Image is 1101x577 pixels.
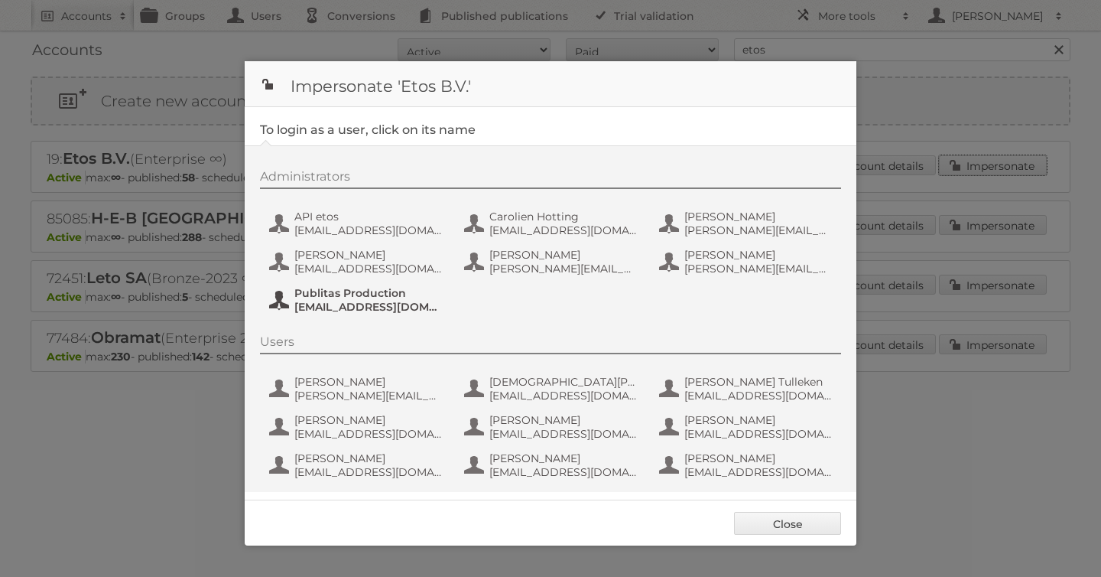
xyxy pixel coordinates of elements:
[294,465,443,479] span: [EMAIL_ADDRESS][DOMAIN_NAME]
[684,262,833,275] span: [PERSON_NAME][EMAIL_ADDRESS][DOMAIN_NAME]
[489,248,638,262] span: [PERSON_NAME]
[684,223,833,237] span: [PERSON_NAME][EMAIL_ADDRESS][DOMAIN_NAME]
[489,210,638,223] span: Carolien Hotting
[294,300,443,314] span: [EMAIL_ADDRESS][DOMAIN_NAME]
[658,450,837,481] button: [PERSON_NAME] [EMAIL_ADDRESS][DOMAIN_NAME]
[684,451,833,465] span: [PERSON_NAME]
[658,208,837,239] button: [PERSON_NAME] [PERSON_NAME][EMAIL_ADDRESS][DOMAIN_NAME]
[268,373,447,404] button: [PERSON_NAME] [PERSON_NAME][EMAIL_ADDRESS][DOMAIN_NAME]
[489,375,638,389] span: [DEMOGRAPHIC_DATA][PERSON_NAME]
[268,450,447,481] button: [PERSON_NAME] [EMAIL_ADDRESS][DOMAIN_NAME]
[294,413,443,427] span: [PERSON_NAME]
[294,427,443,441] span: [EMAIL_ADDRESS][DOMAIN_NAME]
[294,248,443,262] span: [PERSON_NAME]
[684,465,833,479] span: [EMAIL_ADDRESS][DOMAIN_NAME]
[489,223,638,237] span: [EMAIL_ADDRESS][DOMAIN_NAME]
[463,208,642,239] button: Carolien Hotting [EMAIL_ADDRESS][DOMAIN_NAME]
[268,208,447,239] button: API etos [EMAIL_ADDRESS][DOMAIN_NAME]
[294,223,443,237] span: [EMAIL_ADDRESS][DOMAIN_NAME]
[684,427,833,441] span: [EMAIL_ADDRESS][DOMAIN_NAME]
[294,451,443,465] span: [PERSON_NAME]
[489,451,638,465] span: [PERSON_NAME]
[463,373,642,404] button: [DEMOGRAPHIC_DATA][PERSON_NAME] [EMAIL_ADDRESS][DOMAIN_NAME]
[658,246,837,277] button: [PERSON_NAME] [PERSON_NAME][EMAIL_ADDRESS][DOMAIN_NAME]
[489,389,638,403] span: [EMAIL_ADDRESS][DOMAIN_NAME]
[294,262,443,275] span: [EMAIL_ADDRESS][DOMAIN_NAME]
[489,465,638,479] span: [EMAIL_ADDRESS][DOMAIN_NAME]
[684,389,833,403] span: [EMAIL_ADDRESS][DOMAIN_NAME]
[463,246,642,277] button: [PERSON_NAME] [PERSON_NAME][EMAIL_ADDRESS][DOMAIN_NAME]
[294,286,443,300] span: Publitas Production
[684,375,833,389] span: [PERSON_NAME] Tulleken
[684,248,833,262] span: [PERSON_NAME]
[658,373,837,404] button: [PERSON_NAME] Tulleken [EMAIL_ADDRESS][DOMAIN_NAME]
[489,427,638,441] span: [EMAIL_ADDRESS][DOMAIN_NAME]
[463,450,642,481] button: [PERSON_NAME] [EMAIL_ADDRESS][DOMAIN_NAME]
[260,169,841,189] div: Administrators
[260,122,476,137] legend: To login as a user, click on its name
[684,413,833,427] span: [PERSON_NAME]
[260,334,841,354] div: Users
[489,413,638,427] span: [PERSON_NAME]
[489,262,638,275] span: [PERSON_NAME][EMAIL_ADDRESS][DOMAIN_NAME]
[268,412,447,442] button: [PERSON_NAME] [EMAIL_ADDRESS][DOMAIN_NAME]
[463,412,642,442] button: [PERSON_NAME] [EMAIL_ADDRESS][DOMAIN_NAME]
[294,210,443,223] span: API etos
[684,210,833,223] span: [PERSON_NAME]
[734,512,841,535] a: Close
[268,246,447,277] button: [PERSON_NAME] [EMAIL_ADDRESS][DOMAIN_NAME]
[245,61,856,107] h1: Impersonate 'Etos B.V.'
[268,285,447,315] button: Publitas Production [EMAIL_ADDRESS][DOMAIN_NAME]
[294,375,443,389] span: [PERSON_NAME]
[294,389,443,403] span: [PERSON_NAME][EMAIL_ADDRESS][DOMAIN_NAME]
[658,412,837,442] button: [PERSON_NAME] [EMAIL_ADDRESS][DOMAIN_NAME]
